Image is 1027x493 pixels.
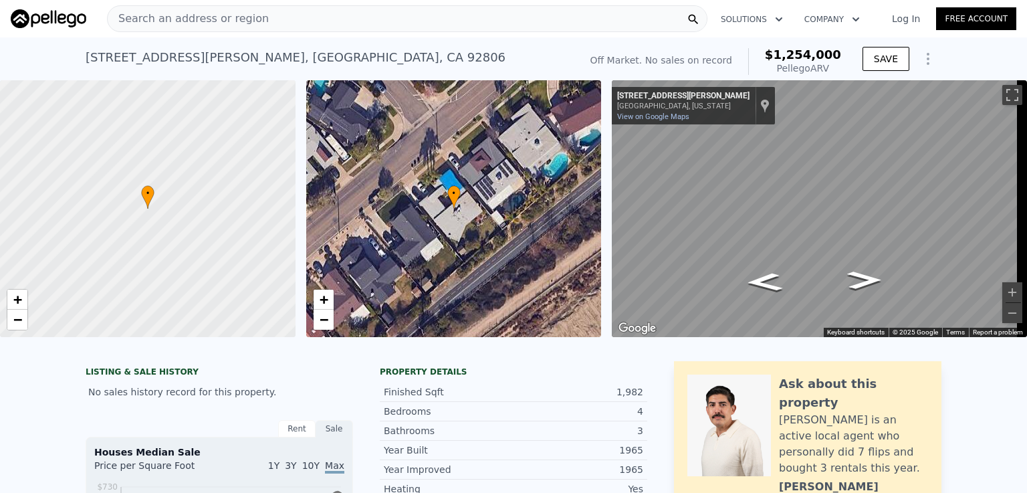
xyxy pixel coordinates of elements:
div: • [447,185,461,209]
button: Zoom out [1002,303,1022,323]
span: 3Y [285,460,296,471]
div: 3 [513,424,643,437]
img: Google [615,320,659,337]
div: Sale [316,420,353,437]
a: Zoom in [314,290,334,310]
div: 1965 [513,443,643,457]
button: Keyboard shortcuts [827,328,885,337]
span: 10Y [302,460,320,471]
button: Toggle fullscreen view [1002,85,1022,105]
a: Terms (opens in new tab) [946,328,965,336]
div: • [141,185,154,209]
div: Year Improved [384,463,513,476]
div: [GEOGRAPHIC_DATA], [US_STATE] [617,102,750,110]
path: Go Northeast, N Trevor St [731,269,798,296]
span: $1,254,000 [765,47,841,62]
span: Max [325,460,344,474]
div: Houses Median Sale [94,446,344,459]
a: View on Google Maps [617,112,689,121]
span: − [13,311,22,328]
a: Zoom in [7,290,27,310]
button: Zoom in [1002,282,1022,302]
a: Open this area in Google Maps (opens a new window) [615,320,659,337]
div: Street View [612,80,1027,337]
span: • [447,187,461,199]
div: Property details [380,367,647,377]
a: Zoom out [7,310,27,330]
button: SAVE [863,47,909,71]
div: [STREET_ADDRESS][PERSON_NAME] , [GEOGRAPHIC_DATA] , CA 92806 [86,48,505,67]
div: Bathrooms [384,424,513,437]
a: Show location on map [760,98,770,113]
div: [PERSON_NAME] is an active local agent who personally did 7 flips and bought 3 rentals this year. [779,412,928,476]
span: Search an address or region [108,11,269,27]
div: Finished Sqft [384,385,513,399]
div: LISTING & SALE HISTORY [86,367,353,380]
span: − [319,311,328,328]
path: Go Southwest, N Trevor St [833,267,897,293]
button: Solutions [710,7,794,31]
div: Rent [278,420,316,437]
a: Free Account [936,7,1016,30]
div: Price per Square Foot [94,459,219,480]
button: Show Options [915,45,941,72]
div: Bedrooms [384,405,513,418]
div: Off Market. No sales on record [590,54,732,67]
div: Map [612,80,1027,337]
span: • [141,187,154,199]
img: Pellego [11,9,86,28]
a: Zoom out [314,310,334,330]
div: Year Built [384,443,513,457]
span: © 2025 Google [893,328,938,336]
div: No sales history record for this property. [86,380,353,404]
a: Report a problem [973,328,1023,336]
tspan: $730 [97,482,118,492]
div: Pellego ARV [765,62,841,75]
button: Company [794,7,871,31]
div: 4 [513,405,643,418]
div: Ask about this property [779,375,928,412]
span: + [319,291,328,308]
span: 1Y [268,460,279,471]
span: + [13,291,22,308]
a: Log In [876,12,936,25]
div: 1965 [513,463,643,476]
div: [STREET_ADDRESS][PERSON_NAME] [617,91,750,102]
div: 1,982 [513,385,643,399]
